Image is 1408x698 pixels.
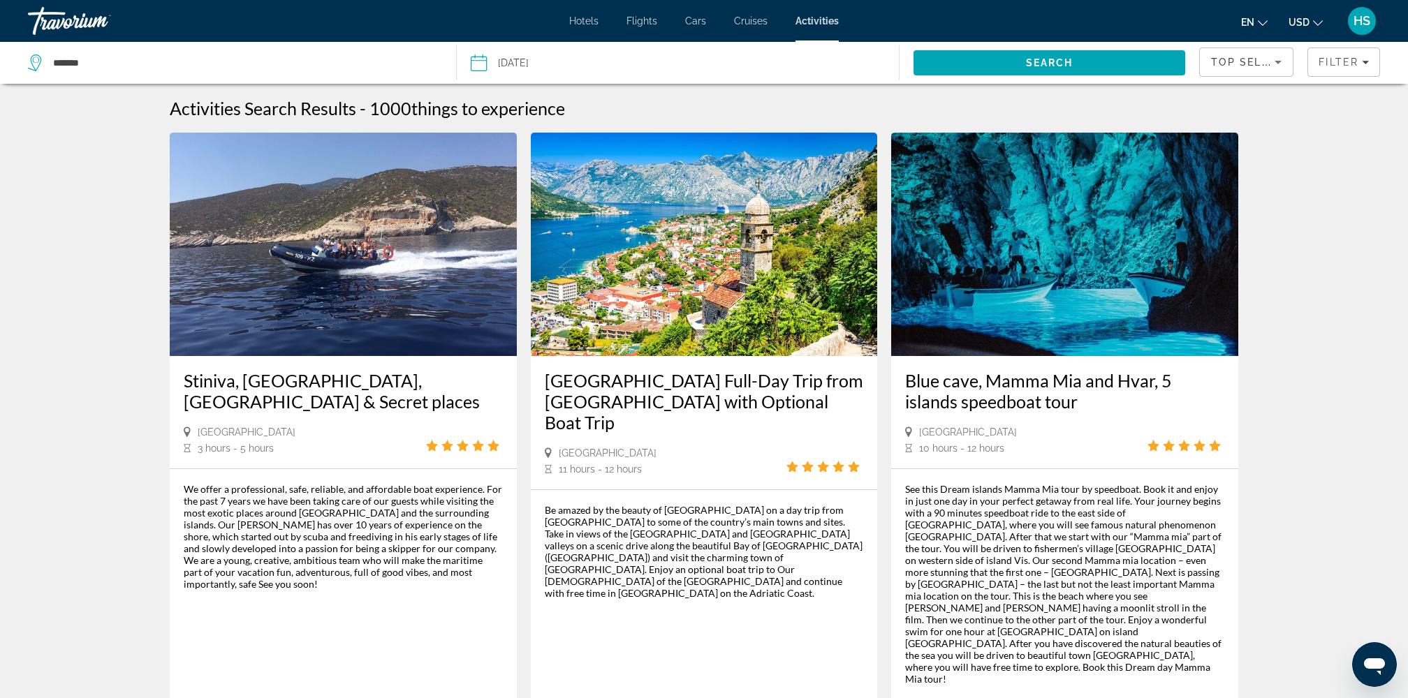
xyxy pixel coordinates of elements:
h2: 1000 [369,98,565,119]
span: [GEOGRAPHIC_DATA] [198,426,295,438]
img: Blue cave, Mamma Mia and Hvar, 5 islands speedboat tour [891,133,1238,356]
a: Blue cave, Mamma Mia and Hvar, 5 islands speedboat tour [905,370,1224,412]
span: 10 hours - 12 hours [919,443,1004,454]
iframe: Button to launch messaging window [1352,642,1397,687]
span: [GEOGRAPHIC_DATA] [559,447,657,459]
h1: Activities Search Results [170,98,356,119]
span: Search [1026,57,1073,68]
a: [GEOGRAPHIC_DATA] Full-Day Trip from [GEOGRAPHIC_DATA] with Optional Boat Trip [545,370,864,433]
a: Cars [685,15,706,27]
div: See this Dream islands Mamma Mia tour by speedboat. Book it and enjoy in just one day in your per... [905,483,1224,685]
span: Filter [1319,57,1358,68]
button: [DATE]Date: Nov 20, 2025 [471,42,899,84]
input: Search destination [52,52,435,73]
span: things to experience [411,98,565,119]
a: Cruises [734,15,768,27]
img: Montenegro Full-Day Trip from Dubrovnik with Optional Boat Trip [531,133,878,356]
div: Be amazed by the beauty of [GEOGRAPHIC_DATA] on a day trip from [GEOGRAPHIC_DATA] to some of the ... [545,504,864,599]
span: [GEOGRAPHIC_DATA] [919,426,1017,438]
span: 3 hours - 5 hours [198,443,274,454]
a: Activities [795,15,839,27]
span: USD [1289,17,1310,28]
div: We offer a professional, safe, reliable, and affordable boat experience. For the past 7 years we ... [184,483,503,590]
button: Filters [1307,47,1380,77]
mat-select: Sort by [1211,54,1282,70]
a: Travorium [28,3,168,39]
button: User Menu [1344,6,1380,36]
span: Top Sellers [1211,57,1291,68]
a: Stiniva, [GEOGRAPHIC_DATA], [GEOGRAPHIC_DATA] & Secret places [184,370,503,412]
span: 11 hours - 12 hours [559,463,642,475]
button: Change currency [1289,12,1323,32]
a: Hotels [569,15,599,27]
span: en [1241,17,1254,28]
span: - [360,98,366,119]
span: HS [1354,14,1370,28]
button: Search [914,50,1185,75]
img: Stiniva, Green Cave, Blue Lagoon & Secret places [170,133,517,356]
a: Flights [626,15,657,27]
button: Change language [1241,12,1268,32]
